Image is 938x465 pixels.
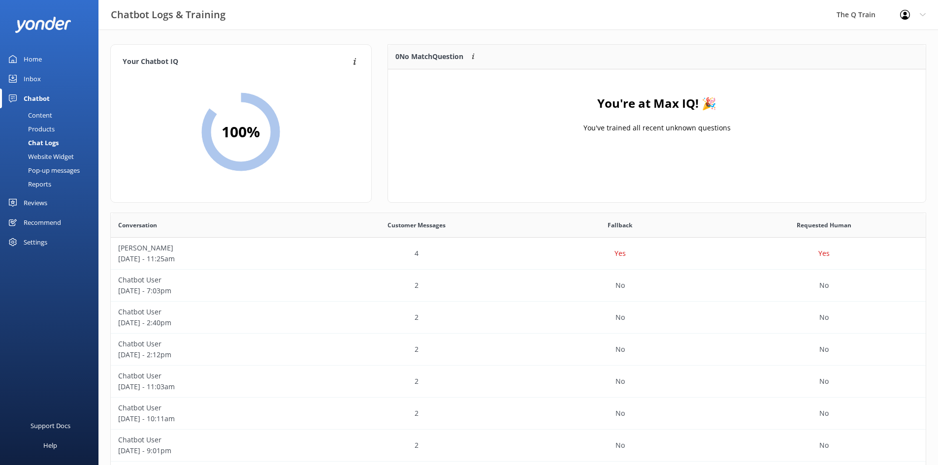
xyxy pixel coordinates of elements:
div: Help [43,435,57,455]
div: Recommend [24,213,61,232]
p: 2 [415,280,419,291]
p: No [615,376,625,387]
p: Chatbot User [118,275,307,285]
p: No [819,376,829,387]
p: No [819,280,829,291]
div: Reviews [24,193,47,213]
div: Chatbot [24,89,50,108]
p: Chatbot User [118,307,307,317]
div: grid [388,69,926,168]
div: Content [6,108,52,122]
p: 2 [415,344,419,355]
p: Yes [818,248,830,259]
div: row [111,270,926,302]
p: No [819,408,829,419]
div: row [111,366,926,398]
p: Chatbot User [118,339,307,349]
a: Pop-up messages [6,163,98,177]
a: Content [6,108,98,122]
div: Chat Logs [6,136,59,150]
p: No [819,440,829,451]
h4: You're at Max IQ! 🎉 [597,94,716,113]
a: Website Widget [6,150,98,163]
div: Inbox [24,69,41,89]
div: Products [6,122,55,136]
div: Pop-up messages [6,163,80,177]
p: [DATE] - 10:11am [118,413,307,424]
p: 0 No Match Question [395,51,463,62]
div: row [111,334,926,366]
p: No [615,312,625,323]
div: Settings [24,232,47,252]
p: [PERSON_NAME] [118,243,307,253]
div: Reports [6,177,51,191]
div: Home [24,49,42,69]
div: Support Docs [31,416,70,435]
a: Reports [6,177,98,191]
p: No [615,440,625,451]
p: No [819,312,829,323]
p: [DATE] - 11:03am [118,381,307,392]
p: No [615,344,625,355]
span: Fallback [608,220,632,230]
a: Chat Logs [6,136,98,150]
a: Products [6,122,98,136]
p: 2 [415,312,419,323]
p: No [819,344,829,355]
p: 2 [415,408,419,419]
div: row [111,398,926,430]
p: [DATE] - 9:01pm [118,445,307,456]
p: Chatbot User [118,434,307,445]
p: [DATE] - 11:25am [118,253,307,264]
span: Customer Messages [388,220,446,230]
p: 2 [415,440,419,451]
span: Conversation [118,220,157,230]
div: row [111,302,926,334]
h4: Your Chatbot IQ [123,57,350,67]
p: [DATE] - 2:40pm [118,317,307,328]
div: Website Widget [6,150,74,163]
p: Chatbot User [118,403,307,413]
h3: Chatbot Logs & Training [111,7,226,23]
p: 4 [415,248,419,259]
h2: 100 % [222,120,260,144]
div: row [111,430,926,462]
p: You've trained all recent unknown questions [583,123,730,133]
p: Yes [615,248,626,259]
div: row [111,238,926,270]
p: No [615,408,625,419]
span: Requested Human [797,220,851,230]
img: yonder-white-logo.png [15,17,71,33]
p: 2 [415,376,419,387]
p: [DATE] - 2:12pm [118,349,307,360]
p: [DATE] - 7:03pm [118,285,307,296]
p: Chatbot User [118,371,307,381]
p: No [615,280,625,291]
